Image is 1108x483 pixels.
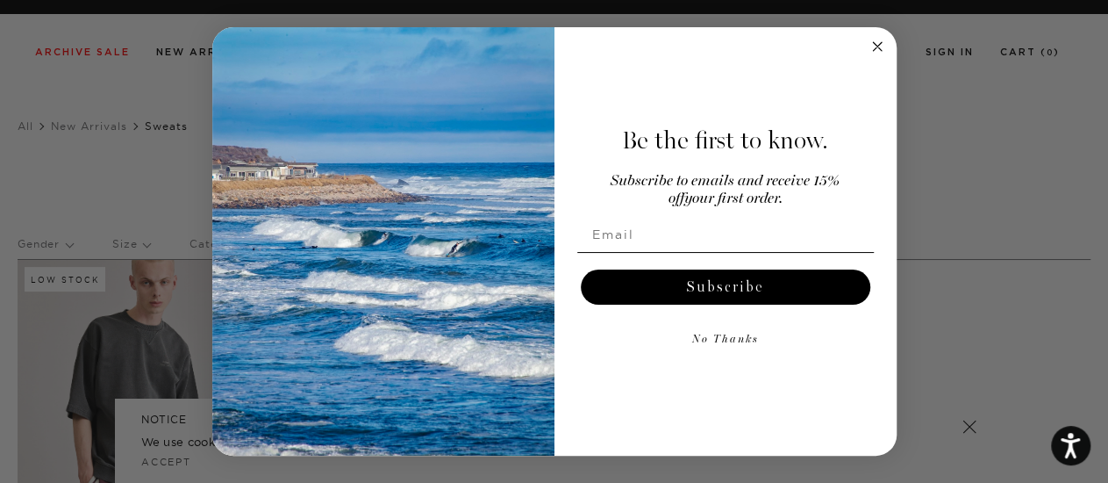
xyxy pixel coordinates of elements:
button: Subscribe [581,270,870,305]
span: off [668,191,684,206]
img: underline [577,252,874,253]
span: your first order. [684,191,783,206]
button: No Thanks [577,322,874,357]
input: Email [577,217,874,252]
span: Subscribe to emails and receive 15% [611,174,840,189]
span: Be the first to know. [622,126,828,155]
button: Close dialog [867,36,888,57]
img: 125c788d-000d-4f3e-b05a-1b92b2a23ec9.jpeg [212,27,554,456]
